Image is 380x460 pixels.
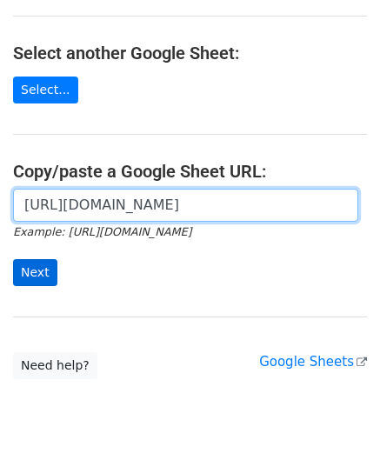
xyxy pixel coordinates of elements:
input: Paste your Google Sheet URL here [13,189,358,222]
h4: Copy/paste a Google Sheet URL: [13,161,367,182]
a: Select... [13,77,78,103]
a: Need help? [13,352,97,379]
a: Google Sheets [259,354,367,370]
small: Example: [URL][DOMAIN_NAME] [13,225,191,238]
input: Next [13,259,57,286]
h4: Select another Google Sheet: [13,43,367,63]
